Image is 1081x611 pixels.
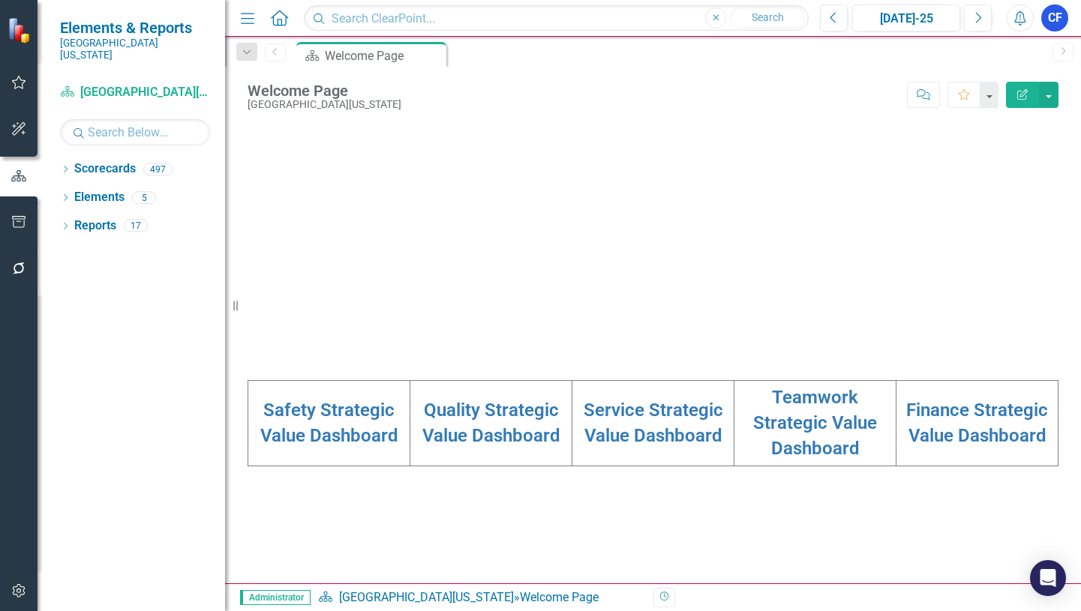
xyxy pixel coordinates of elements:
div: Open Intercom Messenger [1030,560,1066,596]
div: 5 [132,191,156,204]
span: Search [752,11,784,23]
a: Scorecards [74,160,136,178]
a: Quality Strategic Value Dashboard [422,400,560,446]
div: [DATE]-25 [857,10,955,28]
a: Finance Strategic Value Dashboard [906,400,1048,446]
div: » [318,589,642,607]
button: CF [1041,4,1068,31]
input: Search ClearPoint... [304,5,809,31]
div: Welcome Page [248,82,401,99]
div: Welcome Page [325,46,443,65]
button: [DATE]-25 [852,4,960,31]
img: download%20somc%20logo%20v2.png [262,123,1044,265]
small: [GEOGRAPHIC_DATA][US_STATE] [60,37,210,61]
a: Service Strategic Value Dashboard [584,400,723,446]
a: Safety Strategic Value Dashboard [260,400,398,446]
a: [GEOGRAPHIC_DATA][US_STATE] [60,84,210,101]
span: Administrator [240,590,311,605]
a: [GEOGRAPHIC_DATA][US_STATE] [339,590,514,604]
a: Reports [74,217,116,235]
img: ClearPoint Strategy [8,17,34,43]
div: 497 [143,163,173,175]
div: Welcome Page [520,590,599,604]
div: [GEOGRAPHIC_DATA][US_STATE] [248,99,401,110]
a: Elements [74,189,125,206]
a: Teamwork Strategic Value Dashboard [753,387,877,460]
button: Search [730,7,805,28]
input: Search Below... [60,119,210,145]
span: Elements & Reports [60,19,210,37]
div: 17 [124,220,148,232]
